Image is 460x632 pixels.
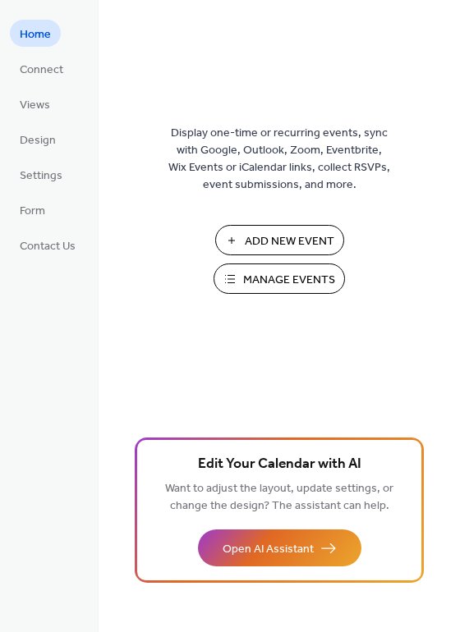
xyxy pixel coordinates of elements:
span: Connect [20,62,63,79]
button: Manage Events [214,263,345,294]
a: Form [10,196,55,223]
a: Home [10,20,61,47]
button: Add New Event [215,225,344,255]
span: Views [20,97,50,114]
span: Manage Events [243,272,335,289]
a: Contact Us [10,231,85,259]
span: Edit Your Calendar with AI [198,453,361,476]
a: Settings [10,161,72,188]
a: Connect [10,55,73,82]
span: Contact Us [20,238,76,255]
span: Settings [20,167,62,185]
a: Views [10,90,60,117]
a: Design [10,126,66,153]
span: Open AI Assistant [223,541,314,558]
span: Add New Event [245,233,334,250]
span: Design [20,132,56,149]
span: Home [20,26,51,44]
span: Display one-time or recurring events, sync with Google, Outlook, Zoom, Eventbrite, Wix Events or ... [168,125,390,194]
span: Form [20,203,45,220]
button: Open AI Assistant [198,529,361,566]
span: Want to adjust the layout, update settings, or change the design? The assistant can help. [165,478,393,517]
